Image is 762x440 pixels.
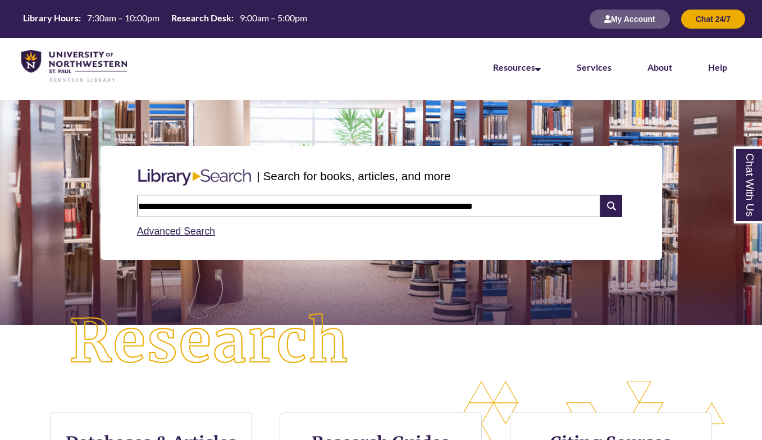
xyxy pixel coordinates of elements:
table: Hours Today [19,12,312,26]
img: Research [38,282,381,401]
a: Services [577,62,612,72]
th: Library Hours: [19,12,83,24]
span: 7:30am – 10:00pm [87,12,159,23]
a: My Account [590,14,670,24]
a: About [647,62,672,72]
a: Resources [493,62,541,72]
button: My Account [590,10,670,29]
a: Hours Today [19,12,312,27]
img: Libary Search [133,164,257,190]
a: Help [708,62,727,72]
a: Advanced Search [137,226,215,237]
th: Research Desk: [167,12,235,24]
img: UNWSP Library Logo [21,50,127,83]
a: Chat 24/7 [681,14,745,24]
button: Chat 24/7 [681,10,745,29]
span: 9:00am – 5:00pm [240,12,307,23]
p: | Search for books, articles, and more [257,167,450,185]
i: Search [600,195,622,217]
